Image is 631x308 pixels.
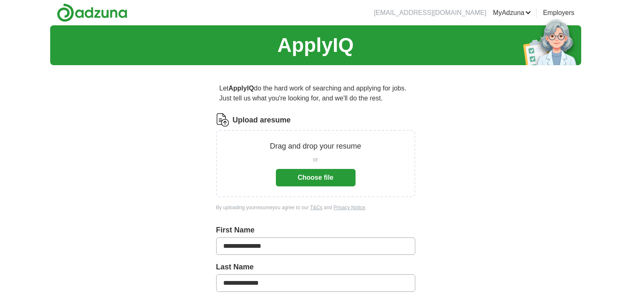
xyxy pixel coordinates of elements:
[277,30,353,60] h1: ApplyIQ
[216,204,415,211] div: By uploading your resume you agree to our and .
[229,85,254,92] strong: ApplyIQ
[313,155,318,164] span: or
[374,8,486,18] li: [EMAIL_ADDRESS][DOMAIN_NAME]
[216,262,415,273] label: Last Name
[216,80,415,107] p: Let do the hard work of searching and applying for jobs. Just tell us what you're looking for, an...
[276,169,356,186] button: Choose file
[493,8,531,18] a: MyAdzuna
[216,225,415,236] label: First Name
[334,205,365,210] a: Privacy Notice
[57,3,127,22] img: Adzuna logo
[543,8,575,18] a: Employers
[310,205,322,210] a: T&Cs
[233,115,291,126] label: Upload a resume
[270,141,361,152] p: Drag and drop your resume
[216,113,229,127] img: CV Icon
